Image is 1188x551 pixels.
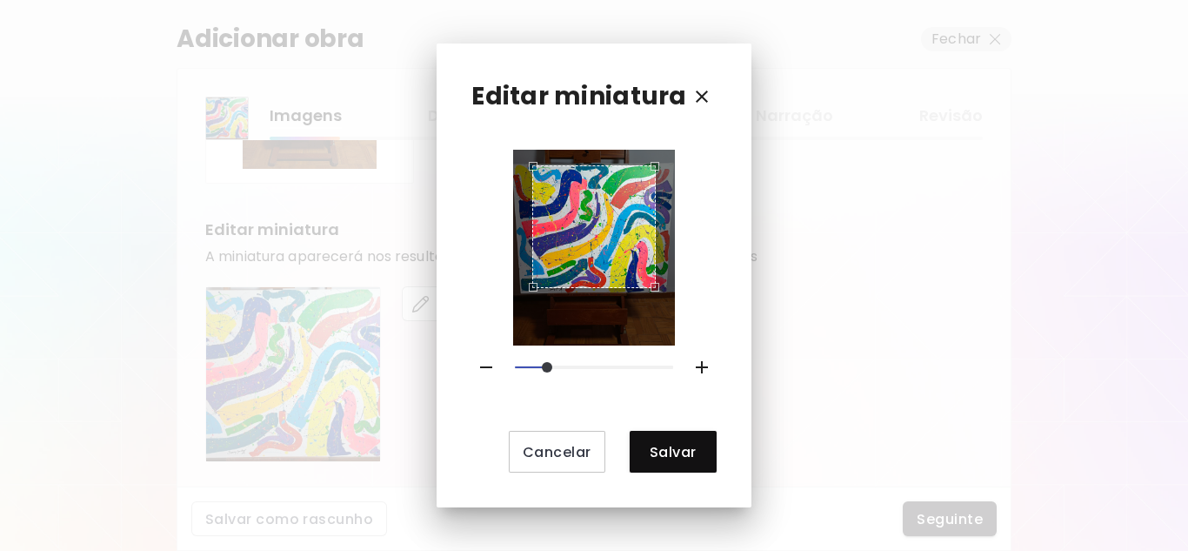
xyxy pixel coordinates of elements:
[630,431,717,473] button: Salvar
[532,165,656,289] div: Use the arrow keys to move the crop selection area
[471,78,686,115] p: Editar miniatura
[644,443,703,461] span: Salvar
[523,443,591,461] span: Cancelar
[509,431,605,473] button: Cancelar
